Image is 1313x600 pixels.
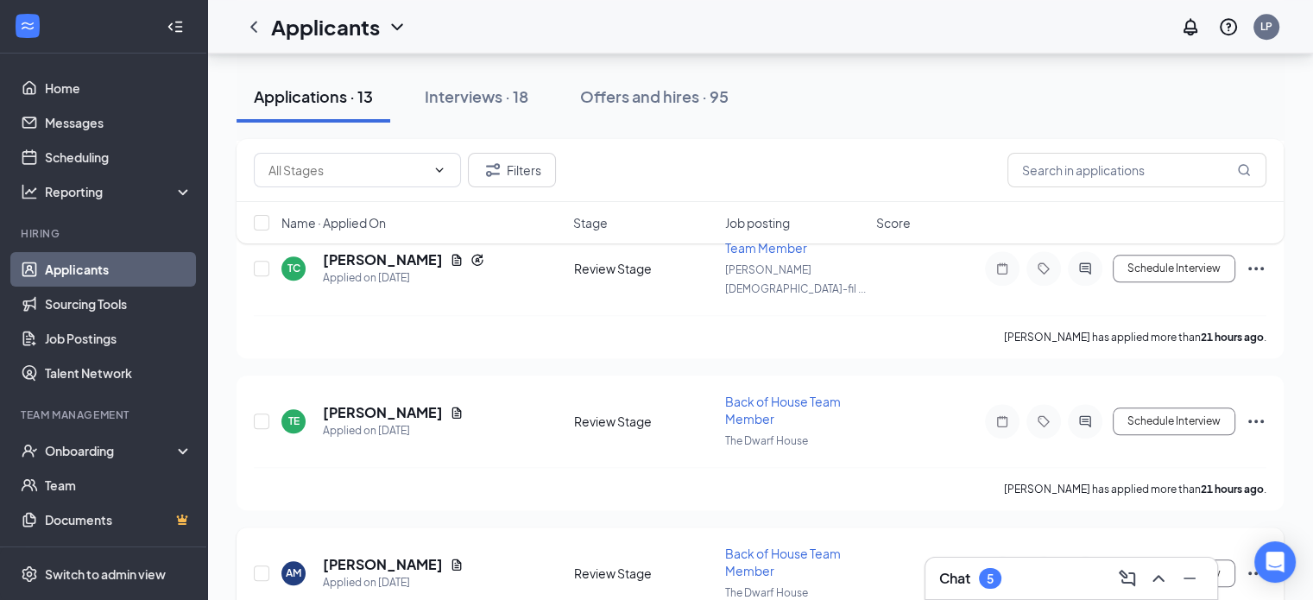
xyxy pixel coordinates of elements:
[1180,16,1201,37] svg: Notifications
[45,502,193,537] a: DocumentsCrown
[725,434,808,447] span: The Dwarf House
[468,153,556,187] button: Filter Filters
[939,569,970,588] h3: Chat
[725,586,808,599] span: The Dwarf House
[483,160,503,180] svg: Filter
[1179,568,1200,589] svg: Minimize
[323,422,464,439] div: Applied on [DATE]
[1033,414,1054,428] svg: Tag
[725,546,841,578] span: Back of House Team Member
[243,16,264,37] svg: ChevronLeft
[432,163,446,177] svg: ChevronDown
[323,403,443,422] h5: [PERSON_NAME]
[45,287,193,321] a: Sourcing Tools
[271,12,380,41] h1: Applicants
[450,406,464,420] svg: Document
[1260,19,1272,34] div: LP
[987,572,994,586] div: 5
[725,394,841,426] span: Back of House Team Member
[1148,568,1169,589] svg: ChevronUp
[323,555,443,574] h5: [PERSON_NAME]
[1007,153,1266,187] input: Search in applications
[286,565,301,580] div: AM
[323,574,464,591] div: Applied on [DATE]
[992,414,1013,428] svg: Note
[725,263,866,295] span: [PERSON_NAME] [DEMOGRAPHIC_DATA]-fil ...
[876,214,911,231] span: Score
[574,413,715,430] div: Review Stage
[45,468,193,502] a: Team
[1004,482,1266,496] p: [PERSON_NAME] has applied more than .
[45,356,193,390] a: Talent Network
[1075,262,1095,275] svg: ActiveChat
[387,16,407,37] svg: ChevronDown
[45,105,193,140] a: Messages
[19,17,36,35] svg: WorkstreamLogo
[1246,411,1266,432] svg: Ellipses
[1113,255,1235,282] button: Schedule Interview
[1145,565,1172,592] button: ChevronUp
[1246,563,1266,584] svg: Ellipses
[21,442,38,459] svg: UserCheck
[45,71,193,105] a: Home
[1113,407,1235,435] button: Schedule Interview
[1246,258,1266,279] svg: Ellipses
[1201,483,1264,496] b: 21 hours ago
[1114,565,1141,592] button: ComposeMessage
[1033,262,1054,275] svg: Tag
[288,414,300,428] div: TE
[1201,331,1264,344] b: 21 hours ago
[1004,330,1266,344] p: [PERSON_NAME] has applied more than .
[254,85,373,107] div: Applications · 13
[573,214,608,231] span: Stage
[45,252,193,287] a: Applicants
[268,161,426,180] input: All Stages
[1176,565,1203,592] button: Minimize
[450,558,464,572] svg: Document
[45,183,193,200] div: Reporting
[21,226,189,241] div: Hiring
[281,214,386,231] span: Name · Applied On
[1218,16,1239,37] svg: QuestionInfo
[21,183,38,200] svg: Analysis
[21,565,38,583] svg: Settings
[323,269,484,287] div: Applied on [DATE]
[574,260,715,277] div: Review Stage
[287,261,300,275] div: TC
[580,85,729,107] div: Offers and hires · 95
[45,537,193,572] a: SurveysCrown
[167,18,184,35] svg: Collapse
[45,140,193,174] a: Scheduling
[1254,541,1296,583] div: Open Intercom Messenger
[992,262,1013,275] svg: Note
[45,442,178,459] div: Onboarding
[1075,414,1095,428] svg: ActiveChat
[21,407,189,422] div: Team Management
[1117,568,1138,589] svg: ComposeMessage
[45,565,166,583] div: Switch to admin view
[1237,163,1251,177] svg: MagnifyingGlass
[45,321,193,356] a: Job Postings
[425,85,528,107] div: Interviews · 18
[725,214,790,231] span: Job posting
[574,565,715,582] div: Review Stage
